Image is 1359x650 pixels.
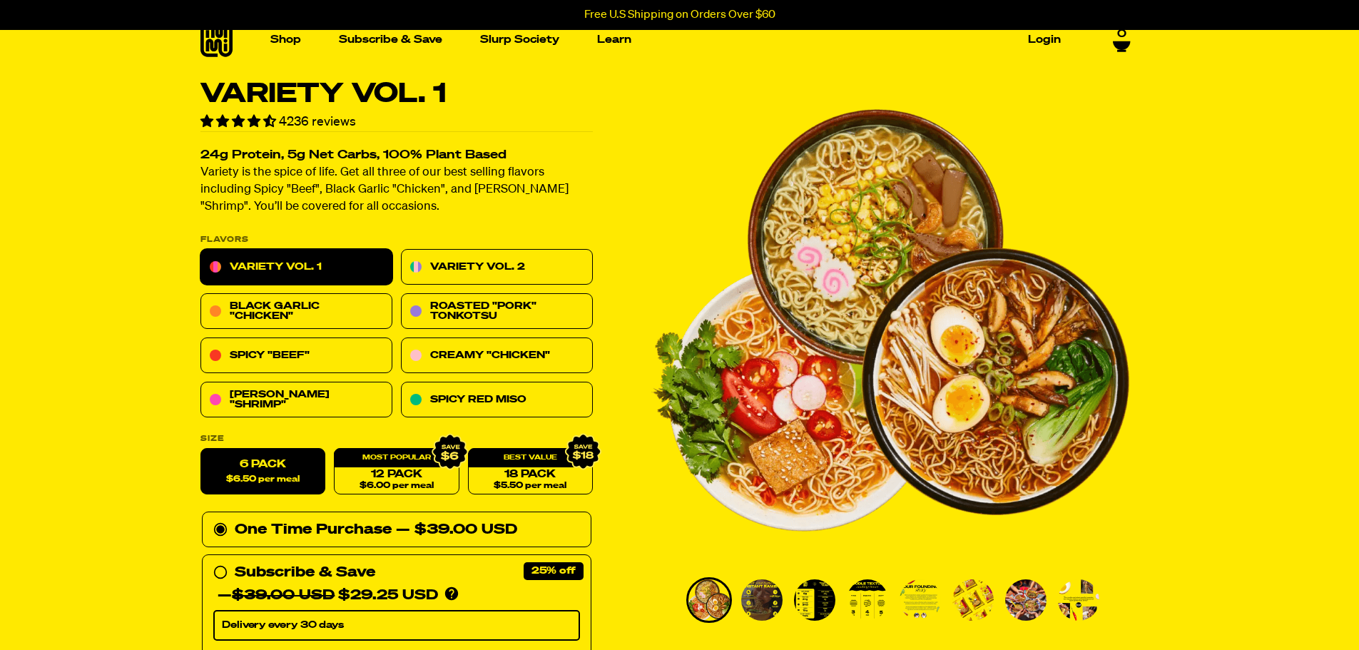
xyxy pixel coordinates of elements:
a: 18 Pack$5.50 per meal [467,449,592,495]
img: Variety Vol. 1 [847,579,888,621]
p: Variety is the spice of life. Get all three of our best selling flavors including Spicy "Beef", B... [200,165,593,216]
li: Go to slide 3 [792,577,838,623]
span: $5.50 per meal [494,482,566,491]
select: Subscribe & Save —$39.00 USD$29.25 USD Products are automatically delivered on your schedule. No ... [213,611,580,641]
div: PDP main carousel thumbnails [651,577,1130,623]
a: 0 [1113,28,1131,52]
a: Shop [265,29,307,51]
a: Spicy "Beef" [200,338,392,374]
a: Login [1022,29,1067,51]
iframe: Marketing Popup [7,584,151,643]
li: Go to slide 8 [1056,577,1101,623]
p: Free U.S Shipping on Orders Over $60 [584,9,775,21]
img: Variety Vol. 1 [900,579,941,621]
li: Go to slide 2 [739,577,785,623]
span: 4236 reviews [279,116,356,128]
span: $6.00 per meal [359,482,433,491]
li: Go to slide 5 [897,577,943,623]
a: [PERSON_NAME] "Shrimp" [200,382,392,418]
div: One Time Purchase [213,519,580,542]
span: 0 [1117,28,1126,41]
a: Variety Vol. 2 [401,250,593,285]
div: PDP main carousel [651,81,1130,560]
img: Variety Vol. 1 [688,579,730,621]
li: 1 of 8 [651,81,1130,560]
nav: Main navigation [265,14,1067,66]
div: — $29.25 USD [218,584,438,607]
a: Variety Vol. 1 [200,250,392,285]
a: Spicy Red Miso [401,382,593,418]
span: $6.50 per meal [226,475,300,484]
img: Variety Vol. 1 [741,579,783,621]
div: — $39.00 USD [396,519,517,542]
label: Size [200,435,593,443]
a: Roasted "Pork" Tonkotsu [401,294,593,330]
img: Variety Vol. 1 [952,579,994,621]
span: 4.55 stars [200,116,279,128]
p: Flavors [200,236,593,244]
h1: Variety Vol. 1 [200,81,593,108]
div: Subscribe & Save [235,562,375,584]
img: Variety Vol. 1 [1058,579,1099,621]
img: Variety Vol. 1 [794,579,835,621]
a: 12 Pack$6.00 per meal [334,449,459,495]
img: Variety Vol. 1 [651,81,1130,560]
label: 6 Pack [200,449,325,495]
a: Creamy "Chicken" [401,338,593,374]
li: Go to slide 7 [1003,577,1049,623]
a: Learn [591,29,637,51]
h2: 24g Protein, 5g Net Carbs, 100% Plant Based [200,150,593,162]
img: Variety Vol. 1 [1005,579,1047,621]
li: Go to slide 4 [845,577,890,623]
del: $39.00 USD [232,589,335,603]
a: Subscribe & Save [333,29,448,51]
li: Go to slide 1 [686,577,732,623]
li: Go to slide 6 [950,577,996,623]
a: Slurp Society [474,29,565,51]
a: Black Garlic "Chicken" [200,294,392,330]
